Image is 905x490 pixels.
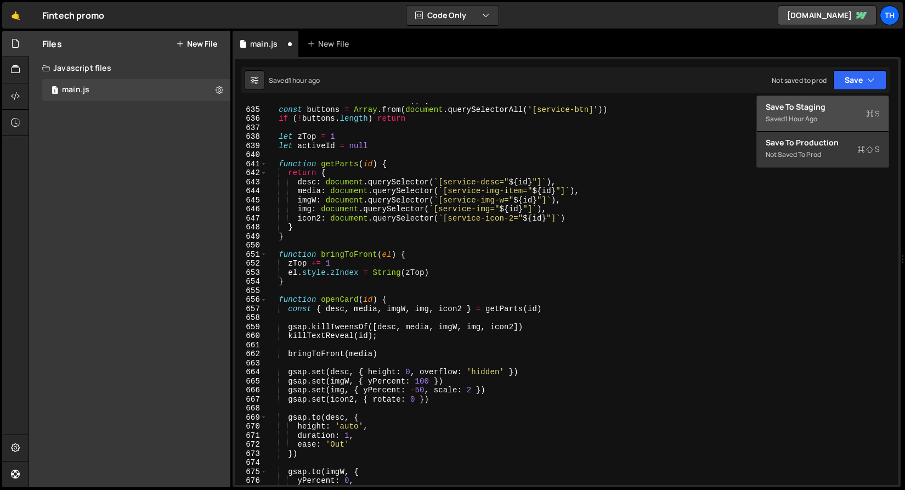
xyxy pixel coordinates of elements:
div: 664 [235,368,267,377]
div: 673 [235,449,267,459]
div: 669 [235,413,267,423]
div: main.js [250,38,278,49]
div: 667 [235,395,267,404]
div: Not saved to prod [766,148,880,161]
div: 660 [235,331,267,341]
div: 659 [235,323,267,332]
div: Saved [766,112,880,126]
button: New File [176,40,217,48]
div: Saved [269,76,320,85]
a: Th [880,5,900,25]
div: 674 [235,458,267,468]
button: Code Only [406,5,499,25]
div: 651 [235,250,267,260]
div: 640 [235,150,267,160]
div: 676 [235,476,267,486]
span: S [857,144,880,155]
div: 644 [235,187,267,196]
div: 1 hour ago [785,114,817,123]
div: Javascript files [29,57,230,79]
div: 652 [235,259,267,268]
div: 635 [235,105,267,115]
div: 638 [235,132,267,142]
div: 662 [235,350,267,359]
div: 648 [235,223,267,232]
div: 665 [235,377,267,386]
a: 🤙 [2,2,29,29]
div: 642 [235,168,267,178]
div: 661 [235,341,267,350]
div: 636 [235,114,267,123]
div: 657 [235,305,267,314]
button: Save to StagingS Saved1 hour ago [757,96,889,132]
div: 655 [235,286,267,296]
div: Fintech promo [42,9,104,22]
div: 650 [235,241,267,250]
div: 654 [235,277,267,286]
div: 668 [235,404,267,413]
div: 16948/46441.js [42,79,230,101]
div: 639 [235,142,267,151]
div: Save to Staging [766,102,880,112]
a: [DOMAIN_NAME] [778,5,876,25]
div: 653 [235,268,267,278]
div: 637 [235,123,267,133]
span: 1 [52,87,58,95]
div: 1 hour ago [289,76,320,85]
h2: Files [42,38,62,50]
div: 658 [235,313,267,323]
div: 643 [235,178,267,187]
div: 646 [235,205,267,214]
div: 645 [235,196,267,205]
div: 666 [235,386,267,395]
div: 671 [235,431,267,441]
div: 649 [235,232,267,241]
span: S [866,108,880,119]
div: Not saved to prod [772,76,827,85]
div: New File [307,38,353,49]
div: 672 [235,440,267,449]
div: Save to Production [766,137,880,148]
div: 675 [235,468,267,477]
div: 647 [235,214,267,223]
div: 656 [235,295,267,305]
button: Save [833,70,886,90]
div: 641 [235,160,267,169]
div: main.js [62,85,89,95]
button: Save to ProductionS Not saved to prod [757,132,889,167]
div: 670 [235,422,267,431]
div: 663 [235,359,267,368]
